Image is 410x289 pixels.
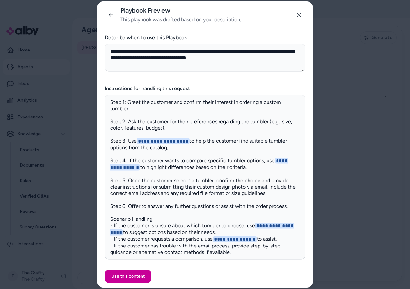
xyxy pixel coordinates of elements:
[120,6,241,14] h2: Playbook Preview
[105,270,151,283] button: Use this content
[105,85,305,92] h3: Instructions for handling this request
[110,99,300,256] p: Step 1: Greet the customer and confirm their interest in ordering a custom tumbler. Step 2: Ask t...
[120,16,241,23] p: This playbook was drafted based on your description.
[105,34,305,42] h3: Describe when to use this Playbook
